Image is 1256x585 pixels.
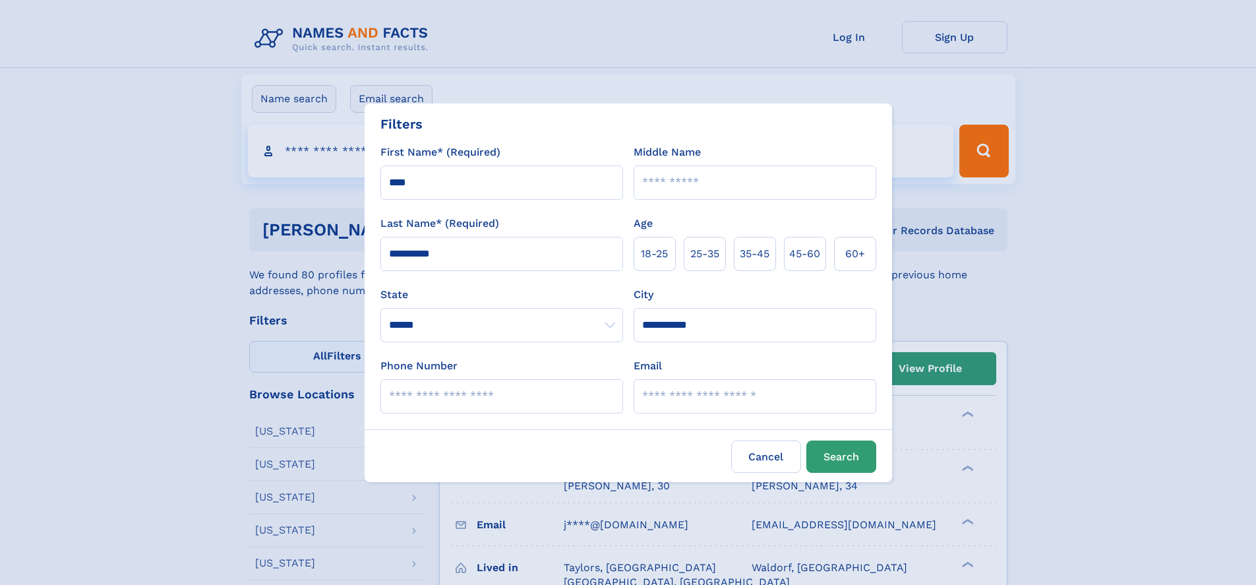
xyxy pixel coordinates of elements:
label: City [634,287,653,303]
label: First Name* (Required) [380,144,500,160]
span: 25‑35 [690,246,719,262]
span: 60+ [845,246,865,262]
span: 18‑25 [641,246,668,262]
label: Last Name* (Required) [380,216,499,231]
label: State [380,287,623,303]
label: Cancel [731,441,801,473]
div: Filters [380,114,423,134]
button: Search [806,441,876,473]
label: Email [634,358,662,374]
label: Age [634,216,653,231]
span: 45‑60 [789,246,820,262]
label: Phone Number [380,358,458,374]
span: 35‑45 [740,246,769,262]
label: Middle Name [634,144,701,160]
